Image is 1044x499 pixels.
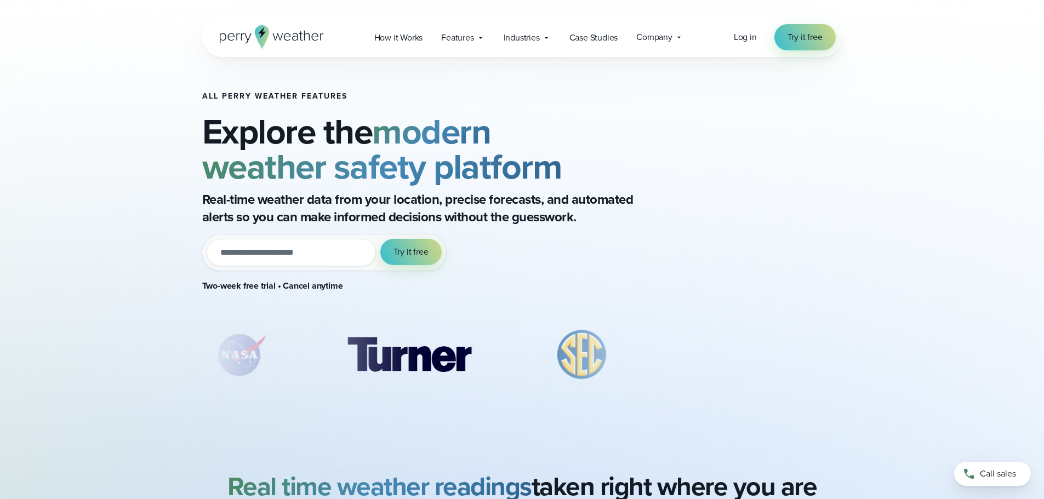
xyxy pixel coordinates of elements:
div: 2 of 8 [331,328,487,382]
div: 4 of 8 [677,328,832,382]
p: Real-time weather data from your location, precise forecasts, and automated alerts so you can mak... [202,191,641,226]
button: Try it free [380,239,442,265]
div: slideshow [202,328,678,388]
span: Try it free [393,245,429,259]
h1: All Perry Weather Features [202,92,678,101]
h2: Explore the [202,114,678,184]
span: Case Studies [569,31,618,44]
a: Try it free [774,24,836,50]
img: Turner-Construction_1.svg [331,328,487,382]
img: NASA.svg [202,328,278,382]
a: Call sales [954,462,1031,486]
span: Company [636,31,672,44]
span: How it Works [374,31,423,44]
a: Case Studies [560,26,627,49]
a: How it Works [365,26,432,49]
div: 3 of 8 [540,328,624,382]
span: Industries [504,31,540,44]
span: Call sales [980,467,1016,480]
span: Log in [734,31,757,43]
span: Features [441,31,473,44]
div: 1 of 8 [202,328,278,382]
strong: Two-week free trial • Cancel anytime [202,279,343,292]
span: Try it free [788,31,823,44]
a: Log in [734,31,757,44]
img: %E2%9C%85-SEC.svg [540,328,624,382]
strong: modern weather safety platform [202,106,562,192]
img: Amazon-Air.svg [677,328,832,382]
